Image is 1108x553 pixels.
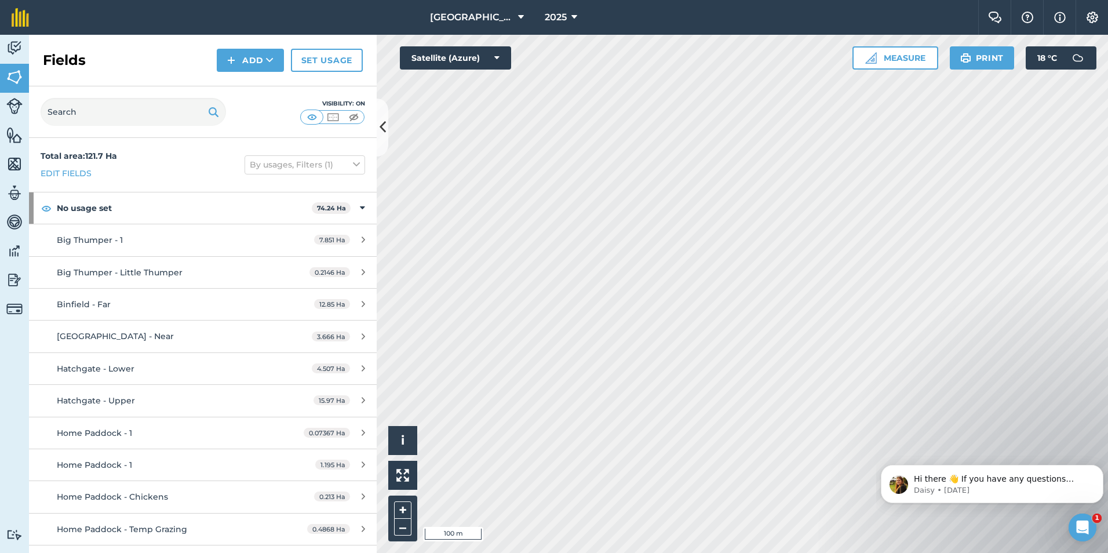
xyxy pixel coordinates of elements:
span: [GEOGRAPHIC_DATA] [430,10,513,24]
button: Measure [852,46,938,70]
p: Hi there 👋 If you have any questions about our pricing or which plan is right for you, I’m here t... [38,33,213,45]
a: Home Paddock - 10.07367 Ha [29,417,377,449]
img: svg+xml;base64,PHN2ZyB4bWxucz0iaHR0cDovL3d3dy53My5vcmcvMjAwMC9zdmciIHdpZHRoPSIxOSIgaGVpZ2h0PSIyNC... [960,51,971,65]
a: Home Paddock - Chickens0.213 Ha [29,481,377,512]
span: 1.195 Ha [315,460,350,470]
div: No usage set74.24 Ha [29,192,377,224]
img: Four arrows, one pointing top left, one top right, one bottom right and the last bottom left [396,469,409,482]
img: svg+xml;base64,PD94bWwgdmVyc2lvbj0iMS4wIiBlbmNvZGluZz0idXRmLTgiPz4KPCEtLSBHZW5lcmF0b3I6IEFkb2JlIE... [6,39,23,57]
span: 0.2146 Ha [309,267,350,277]
img: A cog icon [1085,12,1099,23]
iframe: Intercom notifications message [876,441,1108,522]
iframe: Intercom live chat [1069,514,1096,541]
img: svg+xml;base64,PHN2ZyB4bWxucz0iaHR0cDovL3d3dy53My5vcmcvMjAwMC9zdmciIHdpZHRoPSI1MCIgaGVpZ2h0PSI0MC... [305,111,319,123]
a: Binfield - Far12.85 Ha [29,289,377,320]
img: svg+xml;base64,PHN2ZyB4bWxucz0iaHR0cDovL3d3dy53My5vcmcvMjAwMC9zdmciIHdpZHRoPSI1NiIgaGVpZ2h0PSI2MC... [6,126,23,144]
img: svg+xml;base64,PD94bWwgdmVyc2lvbj0iMS4wIiBlbmNvZGluZz0idXRmLTgiPz4KPCEtLSBHZW5lcmF0b3I6IEFkb2JlIE... [6,213,23,231]
img: svg+xml;base64,PHN2ZyB4bWxucz0iaHR0cDovL3d3dy53My5vcmcvMjAwMC9zdmciIHdpZHRoPSI1NiIgaGVpZ2h0PSI2MC... [6,68,23,86]
img: svg+xml;base64,PHN2ZyB4bWxucz0iaHR0cDovL3d3dy53My5vcmcvMjAwMC9zdmciIHdpZHRoPSIxOSIgaGVpZ2h0PSIyNC... [208,105,219,119]
img: svg+xml;base64,PD94bWwgdmVyc2lvbj0iMS4wIiBlbmNvZGluZz0idXRmLTgiPz4KPCEtLSBHZW5lcmF0b3I6IEFkb2JlIE... [6,271,23,289]
a: Edit fields [41,167,92,180]
span: Big Thumper - 1 [57,235,123,245]
button: + [394,501,411,519]
button: i [388,426,417,455]
span: Hatchgate - Upper [57,395,135,406]
img: Profile image for Daisy [13,35,32,53]
span: 0.4868 Ha [307,524,350,534]
a: Home Paddock - Temp Grazing0.4868 Ha [29,514,377,545]
a: Hatchgate - Upper15.97 Ha [29,385,377,416]
span: [GEOGRAPHIC_DATA] - Near [57,331,174,341]
span: 3.666 Ha [312,332,350,341]
span: Hatchgate - Lower [57,363,134,374]
img: Ruler icon [865,52,877,64]
strong: Total area : 121.7 Ha [41,151,117,161]
button: 18 °C [1026,46,1096,70]
div: Visibility: On [300,99,365,108]
span: Home Paddock - Temp Grazing [57,524,187,534]
img: svg+xml;base64,PD94bWwgdmVyc2lvbj0iMS4wIiBlbmNvZGluZz0idXRmLTgiPz4KPCEtLSBHZW5lcmF0b3I6IEFkb2JlIE... [6,242,23,260]
img: fieldmargin Logo [12,8,29,27]
img: svg+xml;base64,PD94bWwgdmVyc2lvbj0iMS4wIiBlbmNvZGluZz0idXRmLTgiPz4KPCEtLSBHZW5lcmF0b3I6IEFkb2JlIE... [6,184,23,202]
button: Satellite (Azure) [400,46,511,70]
button: Print [950,46,1015,70]
img: svg+xml;base64,PHN2ZyB4bWxucz0iaHR0cDovL3d3dy53My5vcmcvMjAwMC9zdmciIHdpZHRoPSI1MCIgaGVpZ2h0PSI0MC... [326,111,340,123]
button: Add [217,49,284,72]
span: 1 [1092,514,1102,523]
p: Message from Daisy, sent 17w ago [38,45,213,55]
span: 4.507 Ha [312,363,350,373]
img: svg+xml;base64,PHN2ZyB4bWxucz0iaHR0cDovL3d3dy53My5vcmcvMjAwMC9zdmciIHdpZHRoPSIxNCIgaGVpZ2h0PSIyNC... [227,53,235,67]
a: Big Thumper - 17.851 Ha [29,224,377,256]
img: svg+xml;base64,PD94bWwgdmVyc2lvbj0iMS4wIiBlbmNvZGluZz0idXRmLTgiPz4KPCEtLSBHZW5lcmF0b3I6IEFkb2JlIE... [6,301,23,317]
h2: Fields [43,51,86,70]
span: 12.85 Ha [314,299,350,309]
img: svg+xml;base64,PHN2ZyB4bWxucz0iaHR0cDovL3d3dy53My5vcmcvMjAwMC9zdmciIHdpZHRoPSI1NiIgaGVpZ2h0PSI2MC... [6,155,23,173]
img: svg+xml;base64,PHN2ZyB4bWxucz0iaHR0cDovL3d3dy53My5vcmcvMjAwMC9zdmciIHdpZHRoPSI1MCIgaGVpZ2h0PSI0MC... [347,111,361,123]
span: 0.213 Ha [314,492,350,501]
img: svg+xml;base64,PD94bWwgdmVyc2lvbj0iMS4wIiBlbmNvZGluZz0idXRmLTgiPz4KPCEtLSBHZW5lcmF0b3I6IEFkb2JlIE... [6,529,23,540]
img: A question mark icon [1020,12,1034,23]
span: Big Thumper - Little Thumper [57,267,183,278]
button: – [394,519,411,536]
span: Home Paddock - 1 [57,428,132,438]
strong: No usage set [57,192,312,224]
span: 0.07367 Ha [304,428,350,438]
span: Binfield - Far [57,299,111,310]
span: 15.97 Ha [314,395,350,405]
span: 7.851 Ha [314,235,350,245]
img: svg+xml;base64,PD94bWwgdmVyc2lvbj0iMS4wIiBlbmNvZGluZz0idXRmLTgiPz4KPCEtLSBHZW5lcmF0b3I6IEFkb2JlIE... [1066,46,1089,70]
a: Home Paddock - 11.195 Ha [29,449,377,481]
strong: 74.24 Ha [317,204,346,212]
span: 18 ° C [1037,46,1057,70]
span: i [401,433,404,448]
div: message notification from Daisy, 17w ago. Hi there 👋 If you have any questions about our pricing ... [5,24,227,63]
button: By usages, Filters (1) [245,155,365,174]
input: Search [41,98,226,126]
img: svg+xml;base64,PHN2ZyB4bWxucz0iaHR0cDovL3d3dy53My5vcmcvMjAwMC9zdmciIHdpZHRoPSIxNyIgaGVpZ2h0PSIxNy... [1054,10,1066,24]
a: Big Thumper - Little Thumper0.2146 Ha [29,257,377,288]
a: Set usage [291,49,363,72]
span: Home Paddock - 1 [57,460,132,470]
span: Home Paddock - Chickens [57,492,168,502]
a: Hatchgate - Lower4.507 Ha [29,353,377,384]
img: Two speech bubbles overlapping with the left bubble in the forefront [988,12,1002,23]
a: [GEOGRAPHIC_DATA] - Near3.666 Ha [29,321,377,352]
span: 2025 [545,10,567,24]
img: svg+xml;base64,PHN2ZyB4bWxucz0iaHR0cDovL3d3dy53My5vcmcvMjAwMC9zdmciIHdpZHRoPSIxOCIgaGVpZ2h0PSIyNC... [41,201,52,215]
img: svg+xml;base64,PD94bWwgdmVyc2lvbj0iMS4wIiBlbmNvZGluZz0idXRmLTgiPz4KPCEtLSBHZW5lcmF0b3I6IEFkb2JlIE... [6,98,23,114]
